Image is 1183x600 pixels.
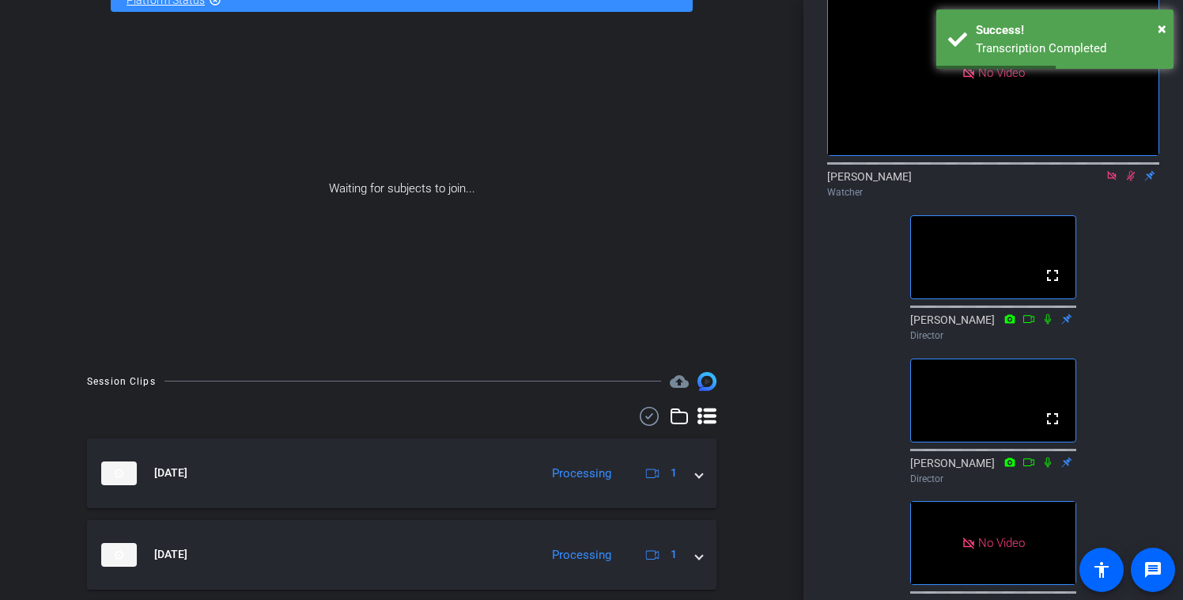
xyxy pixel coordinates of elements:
div: Processing [544,546,619,564]
mat-icon: message [1143,560,1162,579]
mat-expansion-panel-header: thumb-nail[DATE]Processing1 [87,439,716,508]
div: Director [910,328,1076,343]
div: [PERSON_NAME] [910,312,1076,343]
div: Success! [976,21,1162,40]
span: [DATE] [154,546,187,563]
img: thumb-nail [101,461,137,485]
div: Session Clips [87,374,156,389]
img: thumb-nail [101,543,137,567]
span: No Video [978,65,1025,79]
mat-icon: accessibility [1092,560,1111,579]
span: × [1158,19,1166,38]
div: Processing [544,465,619,483]
div: Transcription Completed [976,40,1162,58]
mat-icon: fullscreen [1043,266,1062,285]
span: [DATE] [154,465,187,481]
div: [PERSON_NAME] [827,169,1159,199]
button: Close [1158,17,1166,40]
span: 1 [671,546,677,563]
mat-icon: cloud_upload [670,372,689,391]
mat-icon: fullscreen [1043,409,1062,428]
span: Destinations for your clips [670,372,689,391]
mat-expansion-panel-header: thumb-nail[DATE]Processing1 [87,520,716,590]
img: Session clips [697,372,716,391]
span: 1 [671,465,677,481]
div: Waiting for subjects to join... [40,21,764,356]
span: No Video [978,536,1025,550]
div: Director [910,472,1076,486]
div: Watcher [827,185,1159,199]
div: [PERSON_NAME] [910,455,1076,486]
